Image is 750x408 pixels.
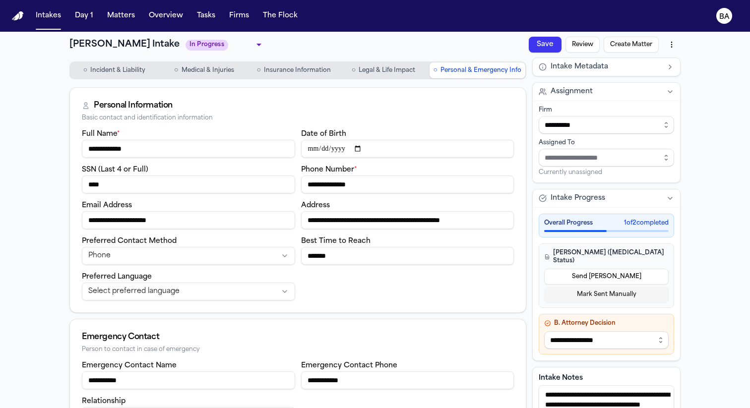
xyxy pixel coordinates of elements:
label: Email Address [82,202,132,209]
button: Save [529,37,562,53]
button: Go to Incident & Liability [70,62,158,78]
div: Basic contact and identification information [82,115,514,122]
label: Date of Birth [301,130,346,138]
label: SSN (Last 4 or Full) [82,166,148,174]
span: Assignment [551,87,593,97]
span: Intake Metadata [551,62,608,72]
span: Medical & Injuries [182,66,234,74]
button: Go to Insurance Information [250,62,338,78]
button: The Flock [259,7,302,25]
span: Currently unassigned [539,169,602,176]
input: Phone number [301,175,514,193]
button: Go to Medical & Injuries [160,62,248,78]
button: Intake Progress [533,189,680,207]
label: Address [301,202,330,209]
span: Intake Progress [551,193,605,203]
input: Emergency contact phone [301,371,514,389]
span: Personal & Emergency Info [440,66,521,74]
div: Personal Information [94,100,173,112]
button: Firms [225,7,253,25]
span: Legal & Life Impact [359,66,415,74]
button: Go to Legal & Life Impact [340,62,428,78]
span: 1 of 2 completed [624,219,669,227]
input: Email address [82,211,295,229]
input: SSN [82,175,295,193]
button: Create Matter [604,37,659,53]
label: Preferred Language [82,273,152,281]
button: Intake Metadata [533,58,680,76]
input: Date of birth [301,140,514,158]
span: Overall Progress [544,219,593,227]
button: Day 1 [71,7,97,25]
a: Home [12,11,24,21]
label: Preferred Contact Method [82,237,177,245]
input: Best time to reach [301,247,514,265]
span: Incident & Liability [90,66,145,74]
label: Relationship [82,398,125,405]
div: Person to contact in case of emergency [82,346,514,353]
div: Firm [539,106,674,114]
button: Send [PERSON_NAME] [544,269,669,285]
button: Mark Sent Manually [544,287,669,302]
span: Insurance Information [264,66,331,74]
span: ○ [83,65,87,75]
span: ○ [256,65,260,75]
button: Assignment [533,83,680,101]
input: Select firm [539,116,674,134]
input: Full name [82,140,295,158]
input: Address [301,211,514,229]
span: ○ [434,65,437,75]
button: Review [565,37,600,53]
label: Phone Number [301,166,357,174]
label: Emergency Contact Name [82,362,177,369]
input: Assign to staff member [539,149,674,167]
label: Full Name [82,130,120,138]
button: Go to Personal & Emergency Info [430,62,525,78]
label: Best Time to Reach [301,237,371,245]
h4: B. Attorney Decision [544,319,669,327]
button: Matters [103,7,139,25]
span: ○ [174,65,178,75]
label: Emergency Contact Phone [301,362,397,369]
div: Emergency Contact [82,331,514,343]
img: Finch Logo [12,11,24,21]
button: More actions [663,36,681,54]
div: Assigned To [539,139,674,147]
span: In Progress [186,40,228,51]
button: Intakes [32,7,65,25]
button: Overview [145,7,187,25]
span: ○ [352,65,356,75]
button: Tasks [193,7,219,25]
label: Intake Notes [539,373,674,383]
h4: [PERSON_NAME] ([MEDICAL_DATA] Status) [544,249,669,265]
h1: [PERSON_NAME] Intake [69,38,180,52]
input: Emergency contact name [82,371,295,389]
div: Update intake status [186,38,265,52]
